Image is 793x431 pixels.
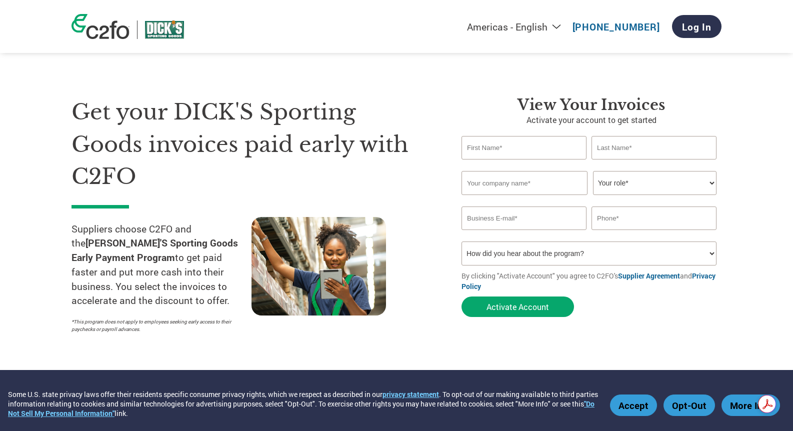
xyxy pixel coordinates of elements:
[8,399,594,418] a: "Do Not Sell My Personal Information"
[461,171,587,195] input: Your company name*
[591,160,716,167] div: Invalid last name or last name is too long
[461,270,721,291] p: By clicking "Activate Account" you agree to C2FO's and
[8,389,605,418] div: Some U.S. state privacy laws offer their residents specific consumer privacy rights, which we res...
[591,231,716,237] div: Inavlid Phone Number
[610,394,657,416] button: Accept
[145,20,184,39] img: DICK'S Sporting Goods
[593,171,716,195] select: Title/Role
[461,206,586,230] input: Invalid Email format
[461,160,586,167] div: Invalid first name or first name is too long
[672,15,721,38] a: Log In
[591,136,716,159] input: Last Name*
[71,14,129,39] img: c2fo logo
[251,217,386,315] img: supply chain worker
[71,96,431,193] h1: Get your DICK'S Sporting Goods invoices paid early with C2FO
[618,271,680,280] a: Supplier Agreement
[461,114,721,126] p: Activate your account to get started
[71,318,241,333] p: *This program does not apply to employees seeking early access to their paychecks or payroll adva...
[461,196,716,202] div: Invalid company name or company name is too long
[382,389,439,399] a: privacy statement
[461,136,586,159] input: First Name*
[461,271,715,291] a: Privacy Policy
[461,231,586,237] div: Inavlid Email Address
[71,236,238,263] strong: [PERSON_NAME]'S Sporting Goods Early Payment Program
[71,222,251,308] p: Suppliers choose C2FO and the to get paid faster and put more cash into their business. You selec...
[572,20,660,33] a: [PHONE_NUMBER]
[461,96,721,114] h3: View Your Invoices
[461,296,574,317] button: Activate Account
[663,394,715,416] button: Opt-Out
[591,206,716,230] input: Phone*
[721,394,780,416] button: More Info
